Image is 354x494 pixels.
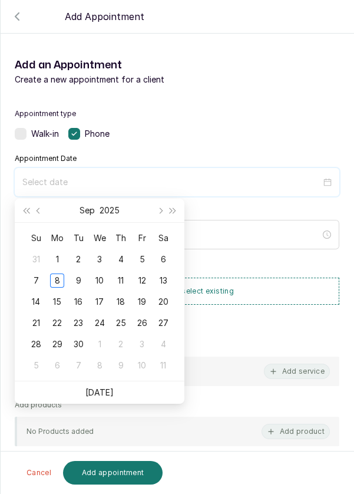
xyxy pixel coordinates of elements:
[63,461,163,485] button: Add appointment
[32,199,45,222] button: Previous month (PageUp)
[92,252,107,266] div: 3
[92,316,107,330] div: 24
[68,270,89,291] td: 2025-09-09
[135,274,149,288] div: 12
[139,286,234,296] span: Add new or select existing
[68,312,89,334] td: 2025-09-23
[15,154,77,163] label: Appointment Date
[135,252,149,266] div: 5
[65,9,144,24] p: Add Appointment
[92,295,107,309] div: 17
[89,249,110,270] td: 2025-09-03
[135,316,149,330] div: 26
[50,274,64,288] div: 8
[156,358,170,373] div: 11
[25,270,47,291] td: 2025-09-07
[156,295,170,309] div: 20
[89,270,110,291] td: 2025-09-10
[29,252,43,266] div: 31
[156,316,170,330] div: 27
[100,199,120,222] button: Choose a year
[68,334,89,355] td: 2025-09-30
[50,252,64,266] div: 1
[135,295,149,309] div: 19
[47,334,68,355] td: 2025-09-29
[114,274,128,288] div: 11
[25,249,47,270] td: 2025-08-31
[153,312,174,334] td: 2025-09-27
[25,228,47,249] th: Su
[50,358,64,373] div: 6
[47,355,68,376] td: 2025-10-06
[114,252,128,266] div: 4
[47,249,68,270] td: 2025-09-01
[89,355,110,376] td: 2025-10-08
[68,249,89,270] td: 2025-09-02
[89,334,110,355] td: 2025-10-01
[110,291,131,312] td: 2025-09-18
[167,199,180,222] button: Next year (Control + right)
[89,228,110,249] th: We
[156,337,170,351] div: 4
[25,312,47,334] td: 2025-09-21
[92,337,107,351] div: 1
[29,337,43,351] div: 28
[19,199,32,222] button: Last year (Control + left)
[71,316,85,330] div: 23
[153,334,174,355] td: 2025-10-04
[131,249,153,270] td: 2025-09-05
[89,312,110,334] td: 2025-09-24
[80,199,95,222] button: Choose a month
[22,176,321,189] input: Select date
[153,291,174,312] td: 2025-09-20
[15,74,339,85] p: Create a new appointment for a client
[131,291,153,312] td: 2025-09-19
[47,270,68,291] td: 2025-09-08
[264,364,330,379] button: Add service
[19,461,58,485] button: Cancel
[47,291,68,312] td: 2025-09-15
[110,228,131,249] th: Th
[27,427,94,436] p: No Products added
[15,400,62,410] p: Add products
[131,270,153,291] td: 2025-09-12
[50,295,64,309] div: 15
[114,337,128,351] div: 2
[15,109,339,118] label: Appointment type
[85,128,110,140] span: Phone
[114,316,128,330] div: 25
[262,424,330,439] button: Add product
[50,316,64,330] div: 22
[29,274,43,288] div: 7
[71,337,85,351] div: 30
[114,358,128,373] div: 9
[92,358,107,373] div: 8
[153,355,174,376] td: 2025-10-11
[114,295,128,309] div: 18
[110,270,131,291] td: 2025-09-11
[29,295,43,309] div: 14
[85,387,114,397] a: [DATE]
[153,228,174,249] th: Sa
[110,312,131,334] td: 2025-09-25
[131,334,153,355] td: 2025-10-03
[131,312,153,334] td: 2025-09-26
[153,270,174,291] td: 2025-09-13
[153,249,174,270] td: 2025-09-06
[89,291,110,312] td: 2025-09-17
[50,337,64,351] div: 29
[153,199,166,222] button: Next month (PageDown)
[25,355,47,376] td: 2025-10-05
[68,355,89,376] td: 2025-10-07
[71,274,85,288] div: 9
[47,312,68,334] td: 2025-09-22
[68,228,89,249] th: Tu
[71,358,85,373] div: 7
[110,249,131,270] td: 2025-09-04
[135,358,149,373] div: 10
[29,316,43,330] div: 21
[92,274,107,288] div: 10
[110,355,131,376] td: 2025-10-09
[71,252,85,266] div: 2
[131,228,153,249] th: Fr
